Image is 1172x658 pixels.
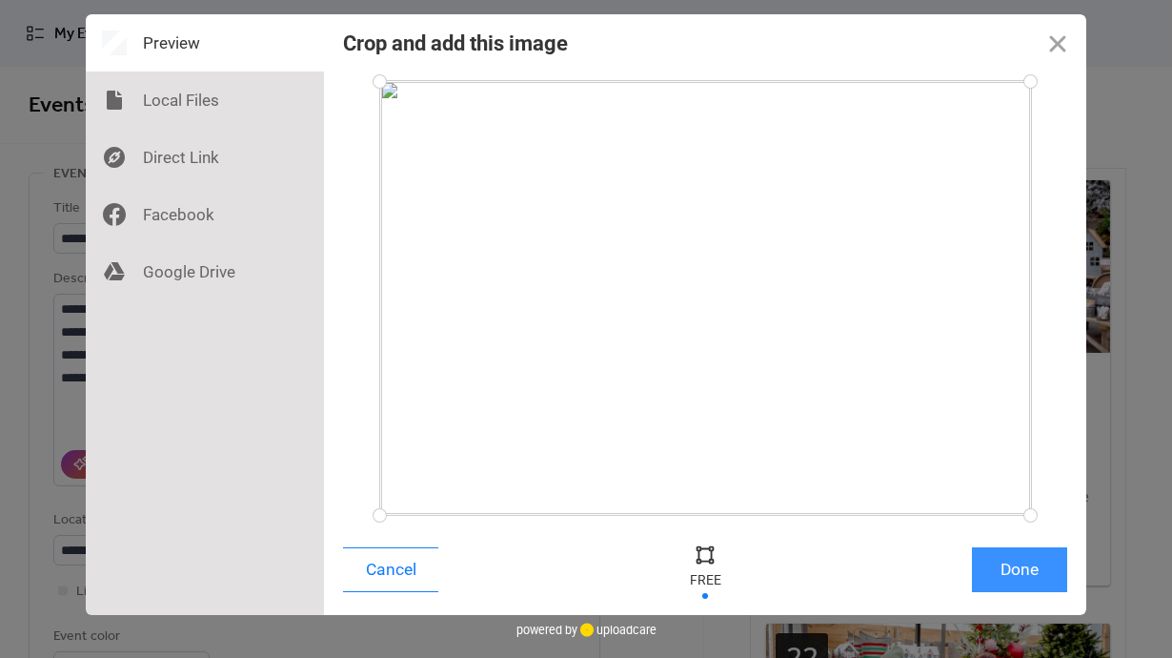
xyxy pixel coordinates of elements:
[516,615,657,644] div: powered by
[343,31,568,55] div: Crop and add this image
[86,186,324,243] div: Facebook
[1029,14,1086,72] button: Close
[86,243,324,300] div: Google Drive
[86,14,324,72] div: Preview
[86,129,324,186] div: Direct Link
[577,623,657,637] a: uploadcare
[972,547,1067,592] button: Done
[343,547,438,592] button: Cancel
[86,72,324,129] div: Local Files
